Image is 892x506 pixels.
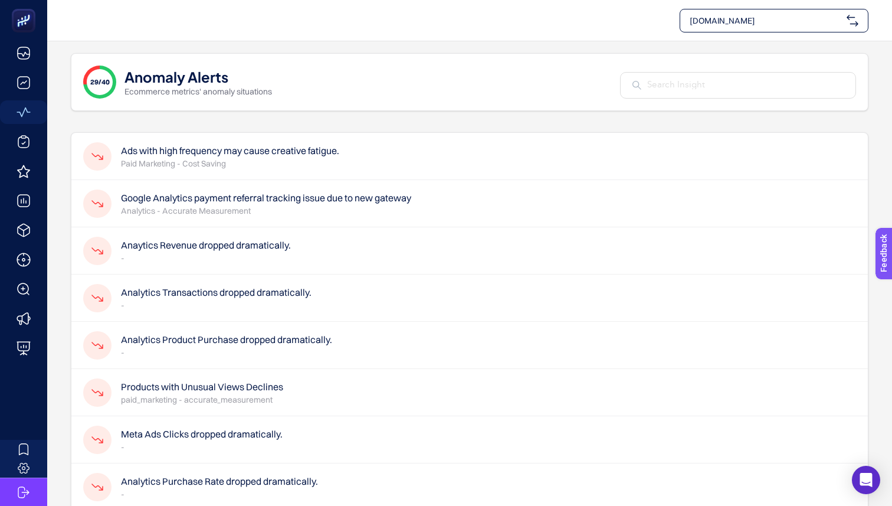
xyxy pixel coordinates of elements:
p: Ecommerce metrics' anomaly situations [124,86,272,97]
span: Feedback [7,4,45,13]
p: - [121,299,311,311]
p: Paid Marketing - Cost Saving [121,158,339,169]
h4: Anaytics Revenue dropped dramatically. [121,238,291,252]
div: Open Intercom Messenger [852,466,880,494]
h4: Google Analytics payment referral tracking issue due to new gateway [121,191,411,205]
input: Search Insight [647,79,844,92]
h4: Ads with high frequency may cause creative fatigue. [121,143,339,158]
img: Search Insight [632,81,641,90]
h1: Anomaly Alerts [124,67,228,86]
p: Analytics - Accurate Measurement [121,205,411,217]
p: - [121,347,332,358]
h4: Products with Unusual Views Declines [121,380,283,394]
h4: Analytics Transactions dropped dramatically. [121,285,311,299]
p: - [121,252,291,264]
span: 29/40 [90,77,110,87]
p: - [121,441,283,453]
h4: Meta Ads Clicks dropped dramatically. [121,427,283,441]
span: [DOMAIN_NAME] [690,15,842,27]
h4: Analytics Product Purchase dropped dramatically. [121,332,332,347]
p: paid_marketing - accurate_measurement [121,394,283,406]
img: svg%3e [847,15,858,27]
h4: Analytics Purchase Rate dropped dramatically. [121,474,318,488]
p: - [121,488,318,500]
